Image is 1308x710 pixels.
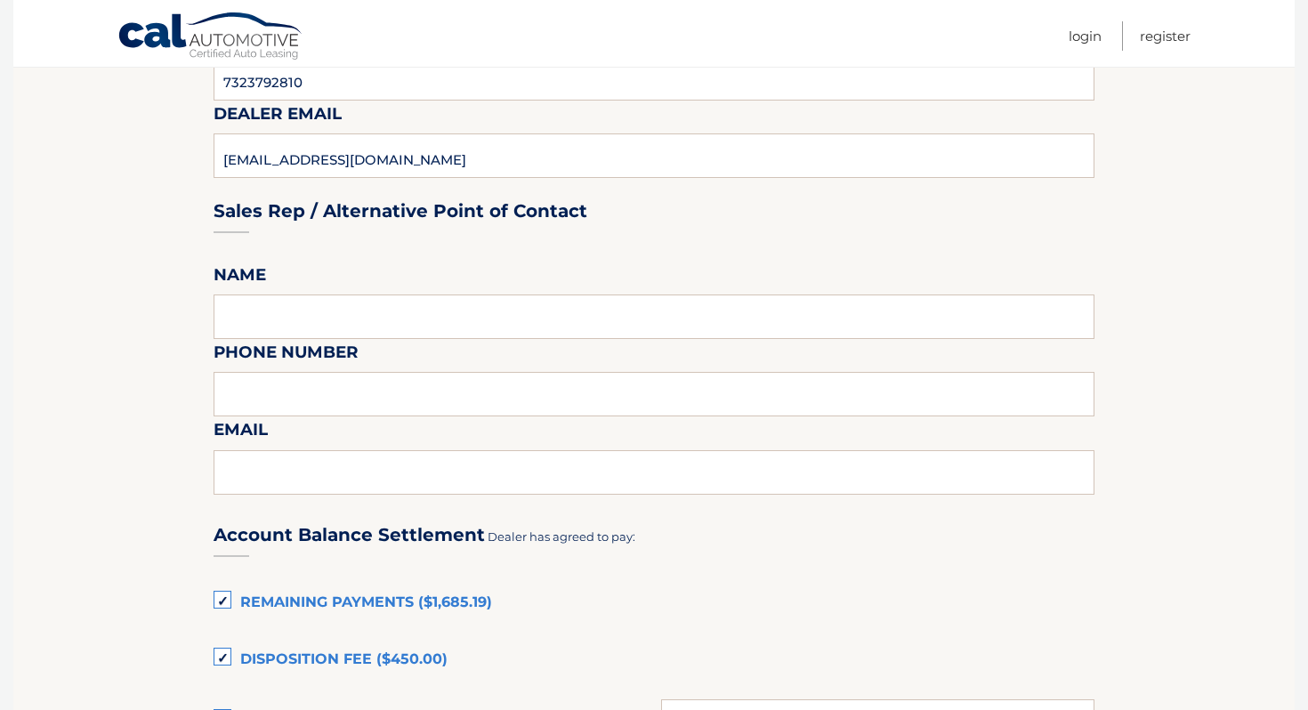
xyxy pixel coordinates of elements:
span: Dealer has agreed to pay: [488,529,635,544]
h3: Account Balance Settlement [214,524,485,546]
h3: Sales Rep / Alternative Point of Contact [214,200,587,222]
label: Remaining Payments ($1,685.19) [214,585,1094,621]
label: Disposition Fee ($450.00) [214,642,1094,678]
label: Dealer Email [214,101,342,133]
a: Cal Automotive [117,12,304,63]
label: Name [214,262,266,294]
label: Email [214,416,268,449]
a: Register [1140,21,1191,51]
label: Phone Number [214,339,359,372]
a: Login [1069,21,1102,51]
